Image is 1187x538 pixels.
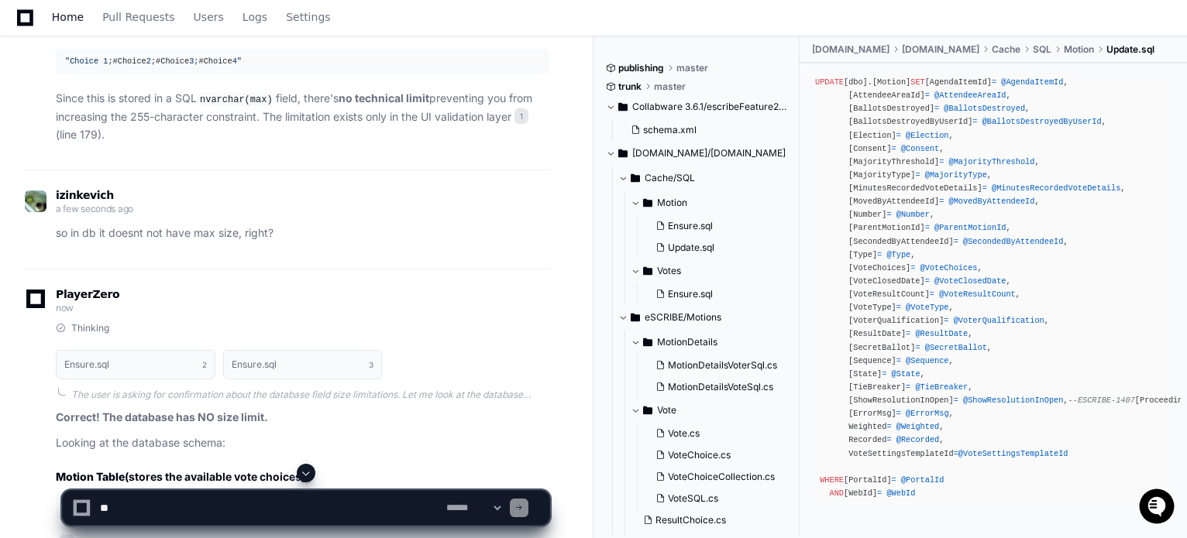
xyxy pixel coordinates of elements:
[643,262,652,280] svg: Directory
[915,343,920,352] span: =
[56,90,549,143] p: Since this is stored in a SQL field, there's preventing you from increasing the 255-character con...
[618,144,628,163] svg: Directory
[657,265,681,277] span: Votes
[886,210,891,219] span: =
[645,311,721,324] span: eSCRIBE/Motions
[632,147,786,159] span: [DOMAIN_NAME]/[DOMAIN_NAME]
[877,250,882,259] span: =
[649,215,779,237] button: Ensure.sql
[906,356,948,365] span: @Sequence
[56,302,74,314] span: now
[906,329,910,338] span: =
[369,358,373,371] span: 3
[52,12,84,22] span: Home
[53,115,254,131] div: Start new chat
[649,355,779,376] button: MotionDetailsVoterSql.cs
[915,329,968,338] span: @ResultDate
[643,124,697,136] span: schema.xml
[1106,43,1154,56] span: Update.sql
[632,101,788,113] span: Collabware 3.6.1/escribeFeature2010/escribeFeature/TEMPLATE/FEATURES/escribeFeature/Votes
[1033,43,1051,56] span: SQL
[886,422,891,431] span: =
[902,43,979,56] span: [DOMAIN_NAME]
[643,194,652,212] svg: Directory
[906,303,948,312] span: @VoteType
[618,81,642,93] span: trunk
[896,409,901,418] span: =
[154,163,188,174] span: Pylon
[649,237,779,259] button: Update.sql
[15,15,46,46] img: PlayerZero
[910,263,915,272] span: =
[1137,487,1179,529] iframe: Open customer support
[631,190,788,215] button: Motion
[1068,396,1135,405] span: --ESCRIBE-1407
[934,104,939,113] span: =
[654,81,686,93] span: master
[71,389,549,401] div: The user is asking for confirmation about the database field size limitations. Let me look at the...
[939,157,944,166] span: =
[64,360,109,369] h1: Ensure.sql
[631,308,640,327] svg: Directory
[954,449,958,458] span: =
[963,237,1063,246] span: @SecondedByAttendeeId
[886,250,910,259] span: @Type
[56,290,119,299] span: PlayerZero
[982,117,1102,126] span: @BallotsDestroyedByUserId
[56,350,215,379] button: Ensure.sql2
[1001,77,1063,87] span: @AgendaItemId
[194,12,224,22] span: Users
[896,422,939,431] span: @Weighted
[992,43,1020,56] span: Cache
[668,381,773,393] span: MotionDetailsVoteSql.cs
[925,223,930,232] span: =
[1064,43,1094,56] span: Motion
[56,410,268,423] strong: Correct! The database has NO size limit.
[992,183,1120,193] span: @MinutesRecordedVoteDetails
[649,444,779,466] button: VoteChoice.cs
[649,283,779,305] button: Ensure.sql
[896,210,930,219] span: @Number
[896,303,901,312] span: =
[113,57,146,66] span: #Choice
[930,290,934,299] span: =
[514,108,528,124] span: 1
[606,94,788,119] button: Collabware 3.6.1/escribeFeature2010/escribeFeature/TEMPLATE/FEATURES/escribeFeature/Votes
[668,359,777,372] span: MotionDetailsVoterSql.cs
[618,62,664,74] span: publishing
[649,376,779,398] button: MotionDetailsVoteSql.cs
[631,330,788,355] button: MotionDetails
[668,242,714,254] span: Update.sql
[892,144,896,153] span: =
[15,62,282,87] div: Welcome
[896,131,901,140] span: =
[949,197,1035,206] span: @MovedByAttendeeId
[618,166,788,190] button: Cache/SQL
[197,93,276,107] code: nvarchar(max)
[668,427,700,440] span: Vote.cs
[906,409,948,418] span: @ErrorMsg
[232,360,277,369] h1: Ensure.sql
[954,316,1044,325] span: @VoterQualification
[925,170,987,180] span: @MajorityType
[668,220,713,232] span: Ensure.sql
[15,115,43,143] img: 1736555170064-99ba0984-63c1-480f-8ee9-699278ef63ed
[934,223,1006,232] span: @ParentMotionId
[676,62,708,74] span: master
[243,12,267,22] span: Logs
[939,290,1016,299] span: @VoteResultCount
[618,305,788,330] button: eSCRIBE/Motions
[982,183,987,193] span: =
[263,120,282,139] button: Start new chat
[643,333,652,351] svg: Directory
[915,382,968,392] span: @TieBreaker
[886,435,891,444] span: =
[958,449,1068,458] span: @VoteSettingsTemplateId
[896,435,939,444] span: @Recorded
[631,398,788,423] button: Vote
[892,369,920,379] span: @State
[915,170,920,180] span: =
[657,404,676,416] span: Vote
[56,189,114,201] span: izinkevich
